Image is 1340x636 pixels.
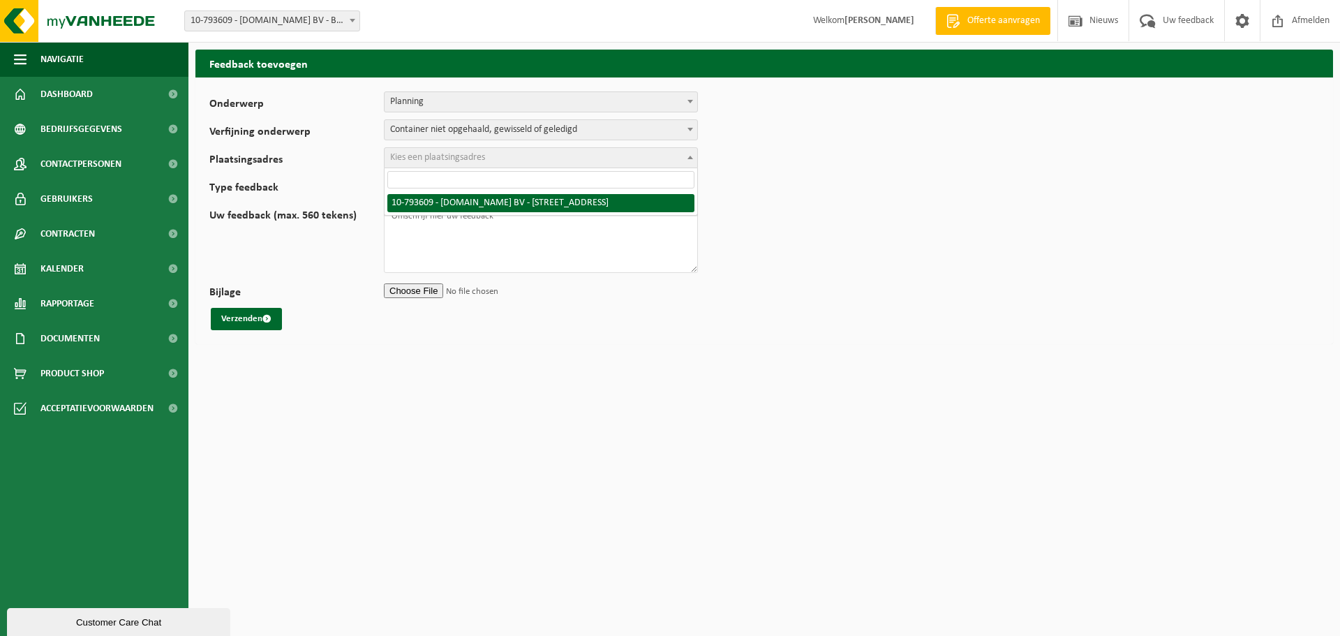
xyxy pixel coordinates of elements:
[40,356,104,391] span: Product Shop
[40,391,154,426] span: Acceptatievoorwaarden
[209,182,384,196] label: Type feedback
[40,77,93,112] span: Dashboard
[185,11,359,31] span: 10-793609 - L.E.CARS BV - BAASRODE
[40,216,95,251] span: Contracten
[40,251,84,286] span: Kalender
[390,152,485,163] span: Kies een plaatsingsadres
[964,14,1043,28] span: Offerte aanvragen
[844,15,914,26] strong: [PERSON_NAME]
[385,120,697,140] span: Container niet opgehaald, gewisseld of geledigd
[40,112,122,147] span: Bedrijfsgegevens
[209,98,384,112] label: Onderwerp
[195,50,1333,77] h2: Feedback toevoegen
[209,287,384,301] label: Bijlage
[209,154,384,168] label: Plaatsingsadres
[385,92,697,112] span: Planning
[384,91,698,112] span: Planning
[387,194,694,212] li: 10-793609 - [DOMAIN_NAME] BV - [STREET_ADDRESS]
[40,321,100,356] span: Documenten
[384,119,698,140] span: Container niet opgehaald, gewisseld of geledigd
[209,126,384,140] label: Verfijning onderwerp
[184,10,360,31] span: 10-793609 - L.E.CARS BV - BAASRODE
[7,605,233,636] iframe: chat widget
[40,182,93,216] span: Gebruikers
[40,286,94,321] span: Rapportage
[211,308,282,330] button: Verzenden
[40,147,121,182] span: Contactpersonen
[935,7,1050,35] a: Offerte aanvragen
[40,42,84,77] span: Navigatie
[209,210,384,273] label: Uw feedback (max. 560 tekens)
